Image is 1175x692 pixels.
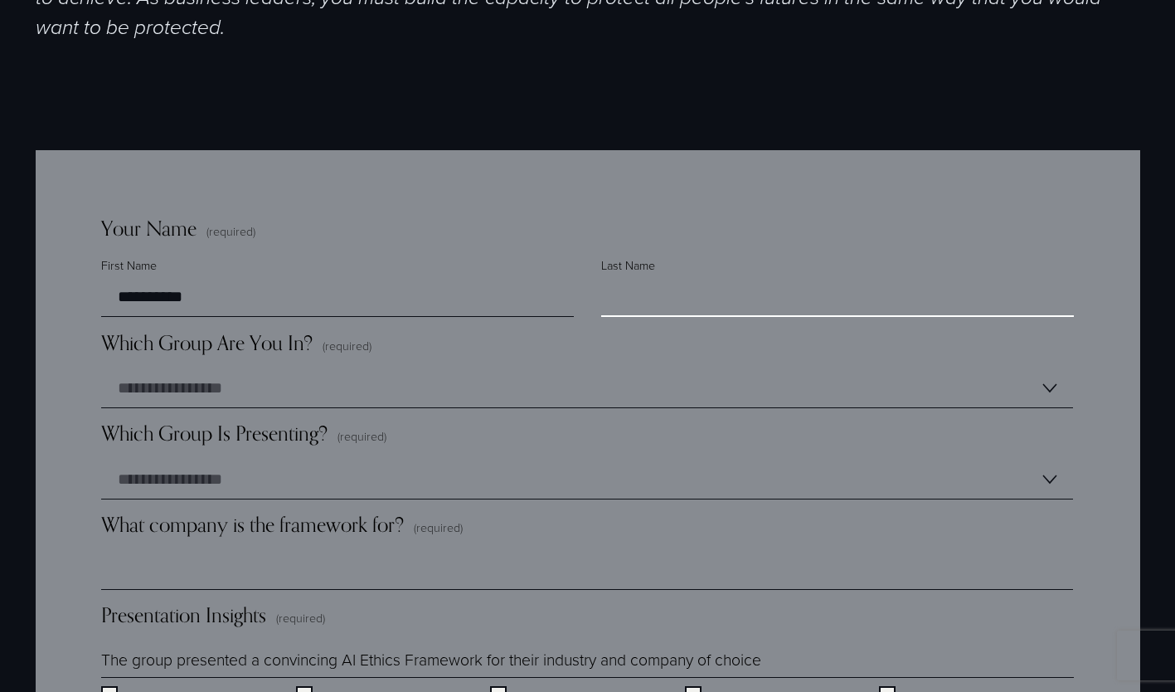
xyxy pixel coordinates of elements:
[101,648,761,670] legend: The group presented a convincing AI Ethics Framework for their industry and company of choice
[101,603,266,627] span: Presentation Insights
[414,519,463,536] span: (required)
[323,338,371,354] span: (required)
[101,331,313,355] span: Which Group Are You In?
[601,257,1074,277] div: Last Name
[101,460,1073,500] select: Which Group Is Presenting?
[101,368,1073,408] select: Which Group Are You In?
[101,513,404,537] span: What company is the framework for?
[337,428,386,445] span: (required)
[206,226,255,237] span: (required)
[101,217,197,241] span: Your Name
[101,257,574,277] div: First Name
[101,422,328,446] span: Which Group Is Presenting?
[276,610,325,626] span: (required)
